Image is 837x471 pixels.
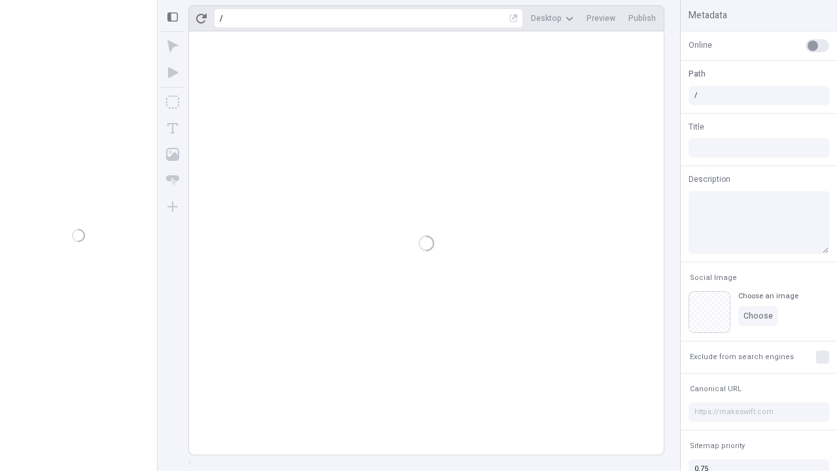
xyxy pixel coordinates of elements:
button: Social Image [687,270,740,286]
span: Path [689,68,706,80]
span: Description [689,173,730,185]
span: Desktop [531,13,562,24]
input: https://makeswift.com [689,402,829,422]
span: Exclude from search engines [690,352,794,362]
button: Publish [623,9,661,28]
button: Image [161,143,184,166]
div: / [220,13,223,24]
span: Publish [628,13,656,24]
button: Button [161,169,184,192]
span: Sitemap priority [690,441,745,451]
button: Box [161,90,184,114]
button: Text [161,116,184,140]
div: Choose an image [738,291,798,301]
span: Preview [587,13,615,24]
span: Canonical URL [690,384,742,394]
span: Social Image [690,273,737,283]
button: Sitemap priority [687,438,747,454]
button: Canonical URL [687,381,744,397]
span: Title [689,121,704,133]
button: Desktop [526,9,579,28]
button: Exclude from search engines [687,349,796,365]
span: Choose [743,311,773,321]
button: Choose [738,306,778,326]
span: Online [689,39,712,51]
button: Preview [581,9,621,28]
